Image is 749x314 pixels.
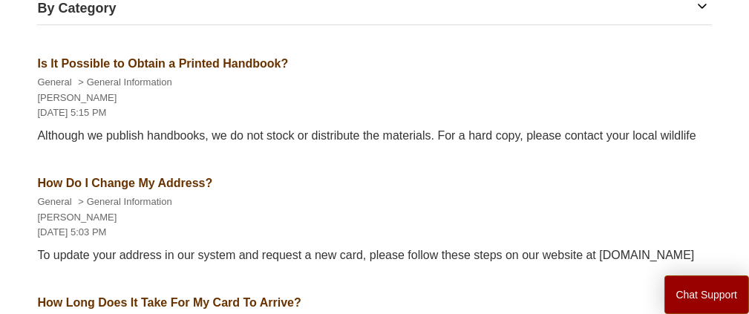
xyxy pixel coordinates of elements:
a: General [37,76,71,88]
a: How Do I Change My Address? [37,177,212,189]
a: Is It Possible to Obtain a Printed Handbook? [37,57,288,70]
li: [PERSON_NAME] [37,91,696,105]
li: General Information [75,76,172,88]
time: 02/12/2024, 17:15 [37,107,106,118]
div: To update your address in our system and request a new card, please follow these steps on our web... [37,246,711,264]
a: General Information [87,76,172,88]
time: 02/12/2024, 17:03 [37,226,106,238]
li: General Information [75,196,172,207]
a: How Long Does It Take For My Card To Arrive? [37,296,301,309]
div: Although we publish handbooks, we do not stock or distribute the materials. For a hard copy, plea... [37,127,711,145]
a: General [37,196,71,207]
li: [PERSON_NAME] [37,210,696,225]
a: General Information [87,196,172,207]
